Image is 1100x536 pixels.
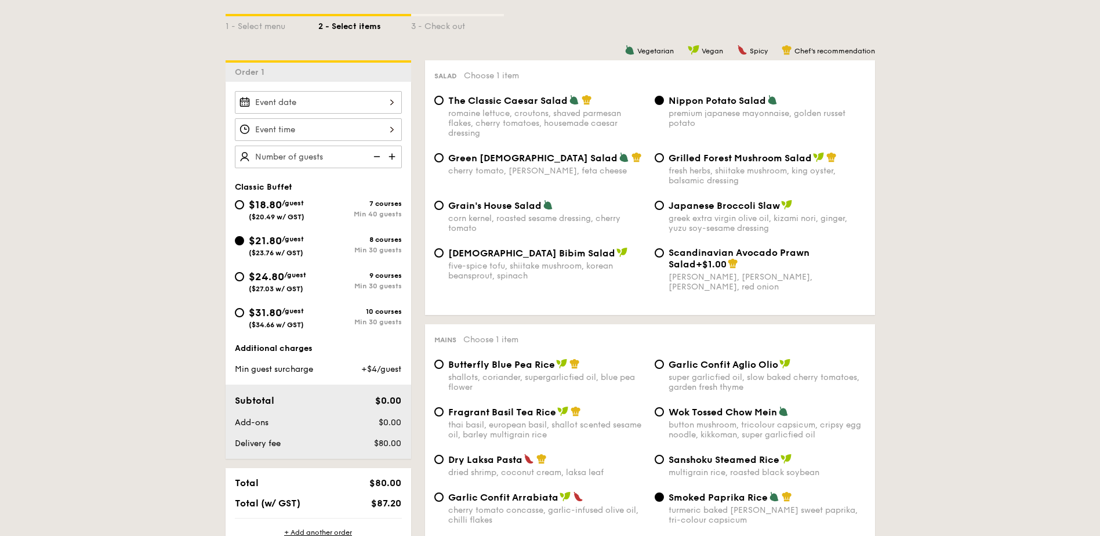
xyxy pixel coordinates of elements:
span: Nippon Potato Salad [669,95,766,106]
div: 3 - Check out [411,16,504,32]
span: ($34.66 w/ GST) [249,321,304,329]
span: ($20.49 w/ GST) [249,213,304,221]
span: ($23.76 w/ GST) [249,249,303,257]
span: Wok Tossed Chow Mein [669,407,777,418]
div: 8 courses [318,236,402,244]
span: Total [235,477,259,488]
span: $24.80 [249,270,284,283]
span: Vegan [702,47,723,55]
span: Fragrant Basil Tea Rice [448,407,556,418]
img: icon-chef-hat.a58ddaea.svg [631,152,642,162]
span: $0.00 [379,418,401,428]
div: romaine lettuce, croutons, shaved parmesan flakes, cherry tomatoes, housemade caesar dressing [448,108,645,138]
input: Event date [235,91,402,114]
div: cherry tomato concasse, garlic-infused olive oil, chilli flakes [448,505,645,525]
span: Salad [434,72,457,80]
div: 9 courses [318,271,402,280]
span: [DEMOGRAPHIC_DATA] Bibim Salad [448,248,615,259]
div: multigrain rice, roasted black soybean [669,468,866,477]
input: Sanshoku Steamed Ricemultigrain rice, roasted black soybean [655,455,664,464]
span: Sanshoku Steamed Rice [669,454,779,465]
span: Choose 1 item [464,71,519,81]
span: Scandinavian Avocado Prawn Salad [669,247,809,270]
span: Garlic Confit Aglio Olio [669,359,778,370]
span: Spicy [750,47,768,55]
div: 10 courses [318,307,402,316]
span: Smoked Paprika Rice [669,492,768,503]
span: Butterfly Blue Pea Rice [448,359,555,370]
input: Event time [235,118,402,141]
img: icon-chef-hat.a58ddaea.svg [582,95,592,105]
img: icon-chef-hat.a58ddaea.svg [782,491,792,502]
div: five-spice tofu, shiitake mushroom, korean beansprout, spinach [448,261,645,281]
img: icon-vegetarian.fe4039eb.svg [569,95,579,105]
div: button mushroom, tricolour capsicum, cripsy egg noodle, kikkoman, super garlicfied oil [669,420,866,440]
span: Subtotal [235,395,274,406]
span: /guest [282,199,304,207]
span: $80.00 [369,477,401,488]
div: thai basil, european basil, shallot scented sesame oil, barley multigrain rice [448,420,645,440]
img: icon-chef-hat.a58ddaea.svg [536,454,547,464]
input: $24.80/guest($27.03 w/ GST)9 coursesMin 30 guests [235,272,244,281]
div: 2 - Select items [318,16,411,32]
span: $0.00 [375,395,401,406]
input: The Classic Caesar Saladromaine lettuce, croutons, shaved parmesan flakes, cherry tomatoes, house... [434,96,444,105]
input: $31.80/guest($34.66 w/ GST)10 coursesMin 30 guests [235,308,244,317]
span: Grain's House Salad [448,200,542,211]
input: $18.80/guest($20.49 w/ GST)7 coursesMin 40 guests [235,200,244,209]
span: Total (w/ GST) [235,498,300,509]
input: [DEMOGRAPHIC_DATA] Bibim Saladfive-spice tofu, shiitake mushroom, korean beansprout, spinach [434,248,444,258]
input: Grain's House Saladcorn kernel, roasted sesame dressing, cherry tomato [434,201,444,210]
img: icon-vegan.f8ff3823.svg [813,152,825,162]
span: Japanese Broccoli Slaw [669,200,780,211]
div: shallots, coriander, supergarlicfied oil, blue pea flower [448,372,645,392]
img: icon-chef-hat.a58ddaea.svg [782,45,792,55]
input: Green [DEMOGRAPHIC_DATA] Saladcherry tomato, [PERSON_NAME], feta cheese [434,153,444,162]
span: The Classic Caesar Salad [448,95,568,106]
div: Min 30 guests [318,246,402,254]
img: icon-vegan.f8ff3823.svg [560,491,571,502]
span: /guest [284,271,306,279]
img: icon-vegetarian.fe4039eb.svg [619,152,629,162]
input: Fragrant Basil Tea Ricethai basil, european basil, shallot scented sesame oil, barley multigrain ... [434,407,444,417]
span: $80.00 [374,439,401,448]
span: $31.80 [249,306,282,319]
img: icon-spicy.37a8142b.svg [737,45,747,55]
input: Butterfly Blue Pea Riceshallots, coriander, supergarlicfied oil, blue pea flower [434,360,444,369]
span: $21.80 [249,234,282,247]
img: icon-vegan.f8ff3823.svg [781,200,793,210]
input: Garlic Confit Arrabiatacherry tomato concasse, garlic-infused olive oil, chilli flakes [434,492,444,502]
img: icon-vegan.f8ff3823.svg [688,45,699,55]
span: /guest [282,235,304,243]
img: icon-vegetarian.fe4039eb.svg [778,406,789,417]
div: Min 30 guests [318,282,402,290]
img: icon-add.58712e84.svg [384,146,402,168]
span: ($27.03 w/ GST) [249,285,303,293]
img: icon-vegan.f8ff3823.svg [557,406,569,417]
img: icon-vegetarian.fe4039eb.svg [625,45,635,55]
img: icon-chef-hat.a58ddaea.svg [571,406,581,417]
div: fresh herbs, shiitake mushroom, king oyster, balsamic dressing [669,166,866,186]
div: Min 40 guests [318,210,402,218]
img: icon-chef-hat.a58ddaea.svg [826,152,837,162]
span: Choose 1 item [463,335,518,345]
span: $87.20 [371,498,401,509]
span: Chef's recommendation [794,47,875,55]
span: /guest [282,307,304,315]
input: $21.80/guest($23.76 w/ GST)8 coursesMin 30 guests [235,236,244,245]
div: turmeric baked [PERSON_NAME] sweet paprika, tri-colour capsicum [669,505,866,525]
img: icon-vegetarian.fe4039eb.svg [767,95,778,105]
input: Smoked Paprika Riceturmeric baked [PERSON_NAME] sweet paprika, tri-colour capsicum [655,492,664,502]
img: icon-chef-hat.a58ddaea.svg [728,258,738,269]
span: Dry Laksa Pasta [448,454,522,465]
span: Grilled Forest Mushroom Salad [669,153,812,164]
div: super garlicfied oil, slow baked cherry tomatoes, garden fresh thyme [669,372,866,392]
input: Wok Tossed Chow Meinbutton mushroom, tricolour capsicum, cripsy egg noodle, kikkoman, super garli... [655,407,664,417]
span: Add-ons [235,418,268,428]
div: dried shrimp, coconut cream, laksa leaf [448,468,645,477]
img: icon-reduce.1d2dbef1.svg [367,146,384,168]
div: Min 30 guests [318,318,402,326]
div: premium japanese mayonnaise, golden russet potato [669,108,866,128]
img: icon-vegan.f8ff3823.svg [779,358,791,369]
div: Additional charges [235,343,402,354]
